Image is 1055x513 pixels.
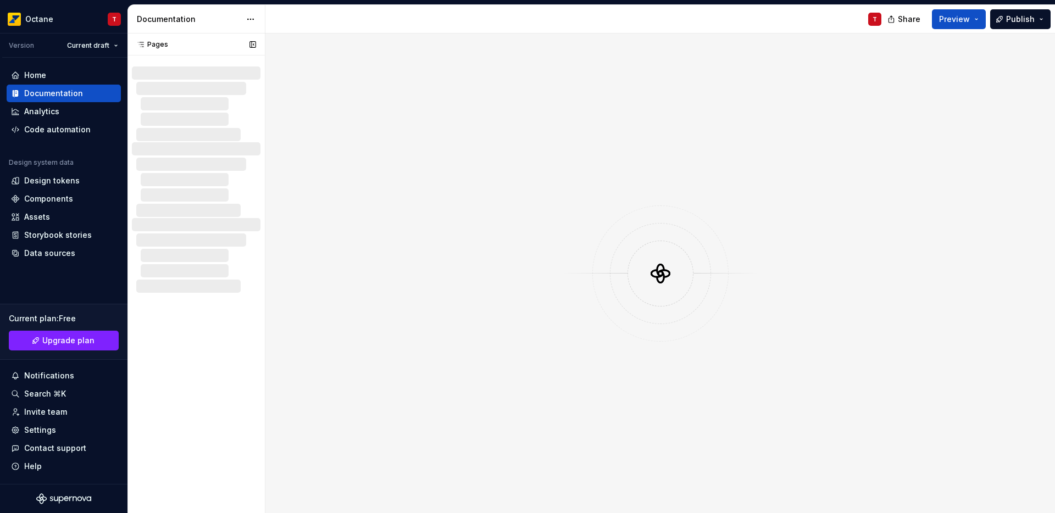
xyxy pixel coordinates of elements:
[24,193,73,204] div: Components
[24,388,66,399] div: Search ⌘K
[7,66,121,84] a: Home
[24,443,86,454] div: Contact support
[7,244,121,262] a: Data sources
[67,41,109,50] span: Current draft
[7,385,121,403] button: Search ⌘K
[42,335,95,346] span: Upgrade plan
[112,15,116,24] div: T
[7,208,121,226] a: Assets
[24,88,83,99] div: Documentation
[990,9,1051,29] button: Publish
[25,14,53,25] div: Octane
[36,493,91,504] svg: Supernova Logo
[24,211,50,222] div: Assets
[7,172,121,189] a: Design tokens
[939,14,970,25] span: Preview
[932,9,986,29] button: Preview
[898,14,920,25] span: Share
[9,331,119,350] a: Upgrade plan
[7,458,121,475] button: Help
[24,106,59,117] div: Analytics
[24,425,56,436] div: Settings
[24,461,42,472] div: Help
[24,70,46,81] div: Home
[2,7,125,31] button: OctaneT
[24,406,67,417] div: Invite team
[7,190,121,208] a: Components
[7,367,121,384] button: Notifications
[7,403,121,421] a: Invite team
[882,9,928,29] button: Share
[137,14,241,25] div: Documentation
[24,175,80,186] div: Design tokens
[7,226,121,244] a: Storybook stories
[873,15,877,24] div: T
[7,439,121,457] button: Contact support
[8,13,21,26] img: e8093afa-4b23-4413-bf51-00cde92dbd3f.png
[24,124,91,135] div: Code automation
[7,421,121,439] a: Settings
[7,121,121,138] a: Code automation
[7,85,121,102] a: Documentation
[24,230,92,241] div: Storybook stories
[1006,14,1035,25] span: Publish
[9,313,119,324] div: Current plan : Free
[24,248,75,259] div: Data sources
[7,103,121,120] a: Analytics
[9,158,74,167] div: Design system data
[62,38,123,53] button: Current draft
[9,41,34,50] div: Version
[24,370,74,381] div: Notifications
[132,40,168,49] div: Pages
